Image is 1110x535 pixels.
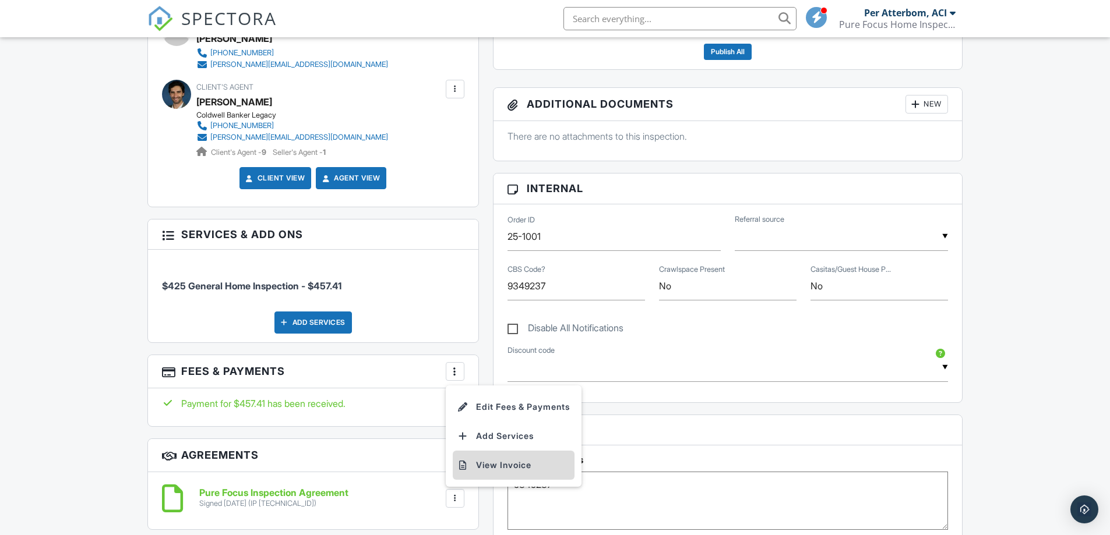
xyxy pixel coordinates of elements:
[508,130,949,143] p: There are no attachments to this inspection.
[508,345,555,356] label: Discount code
[508,323,623,337] label: Disable All Notifications
[196,83,253,91] span: Client's Agent
[508,264,545,275] label: CBS Code?
[211,148,268,157] span: Client's Agent -
[735,214,784,225] label: Referral source
[147,16,277,40] a: SPECTORA
[811,272,948,300] input: Casitas/Guest House Present
[148,439,478,472] h3: Agreements
[196,59,388,70] a: [PERSON_NAME][EMAIL_ADDRESS][DOMAIN_NAME]
[494,173,963,204] h3: Internal
[210,133,388,142] div: [PERSON_NAME][EMAIL_ADDRESS][DOMAIN_NAME]
[196,120,388,132] a: [PHONE_NUMBER]
[181,6,277,30] span: SPECTORA
[210,60,388,69] div: [PERSON_NAME][EMAIL_ADDRESS][DOMAIN_NAME]
[508,272,645,300] input: CBS Code?
[563,7,797,30] input: Search everything...
[508,454,949,466] h5: Inspector Notes
[196,111,397,120] div: Coldwell Banker Legacy
[199,499,348,508] div: Signed [DATE] (IP [TECHNICAL_ID])
[323,148,326,157] strong: 1
[162,258,464,302] li: Service: $425 General Home Inspection
[320,172,380,184] a: Agent View
[839,19,956,30] div: Pure Focus Home Inspections, Inc.
[148,219,478,250] h3: Services & Add ons
[494,415,963,445] h3: Notes
[196,132,388,143] a: [PERSON_NAME][EMAIL_ADDRESS][DOMAIN_NAME]
[811,264,891,275] label: Casitas/Guest House Present
[199,488,348,508] a: Pure Focus Inspection Agreement Signed [DATE] (IP [TECHNICAL_ID])
[162,280,341,292] span: $425 General Home Inspection - $457.41
[659,264,725,275] label: Crawlspace Present
[262,148,266,157] strong: 9
[864,7,947,19] div: Per Atterbom, ACI
[1070,495,1098,523] div: Open Intercom Messenger
[508,215,535,225] label: Order ID
[162,397,464,410] div: Payment for $457.41 has been received.
[199,488,348,498] h6: Pure Focus Inspection Agreement
[196,93,272,111] a: [PERSON_NAME]
[210,48,274,58] div: [PHONE_NUMBER]
[274,311,352,334] div: Add Services
[273,148,326,157] span: Seller's Agent -
[659,272,797,300] input: Crawlspace Present
[148,355,478,388] h3: Fees & Payments
[210,121,274,130] div: [PHONE_NUMBER]
[196,47,388,59] a: [PHONE_NUMBER]
[494,88,963,121] h3: Additional Documents
[244,172,305,184] a: Client View
[905,95,948,114] div: New
[147,6,173,31] img: The Best Home Inspection Software - Spectora
[508,472,949,530] textarea: 9349237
